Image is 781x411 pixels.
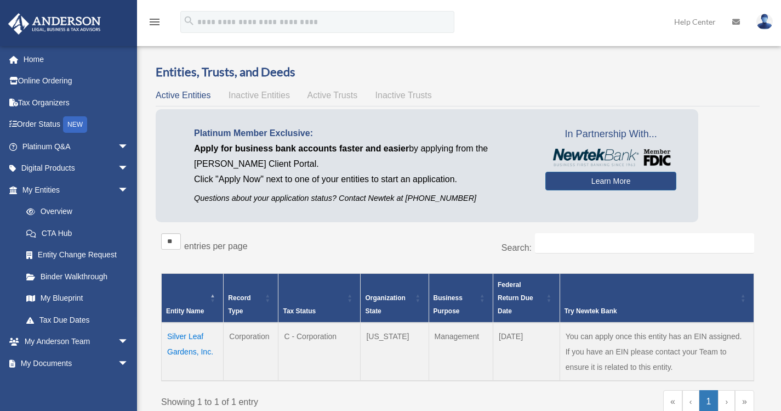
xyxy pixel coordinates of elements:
[8,331,145,353] a: My Anderson Teamarrow_drop_down
[565,305,737,318] div: Try Newtek Bank
[224,274,278,323] th: Record Type: Activate to sort
[229,91,290,100] span: Inactive Entities
[545,172,676,190] a: Learn More
[307,91,358,100] span: Active Trusts
[278,274,361,323] th: Tax Status: Activate to sort
[8,114,145,136] a: Order StatusNEW
[156,91,210,100] span: Active Entities
[118,136,140,158] span: arrow_drop_down
[5,13,104,35] img: Anderson Advisors Platinum Portal
[161,390,449,410] div: Showing 1 to 1 of 1 entry
[183,15,195,27] i: search
[493,323,560,381] td: [DATE]
[429,274,493,323] th: Business Purpose: Activate to sort
[434,294,463,315] span: Business Purpose
[118,179,140,201] span: arrow_drop_down
[15,309,140,331] a: Tax Due Dates
[361,274,429,323] th: Organization State: Activate to sort
[194,172,529,187] p: Click "Apply Now" next to one of your entities to start an application.
[162,274,224,323] th: Entity Name: Activate to invert sorting
[118,374,140,397] span: arrow_drop_down
[15,244,140,266] a: Entity Change Request
[194,144,409,153] span: Apply for business bank accounts faster and easier
[184,241,248,251] label: entries per page
[8,157,145,179] a: Digital Productsarrow_drop_down
[15,222,140,244] a: CTA Hub
[118,157,140,180] span: arrow_drop_down
[756,14,773,30] img: User Pic
[8,136,145,157] a: Platinum Q&Aarrow_drop_down
[148,15,161,29] i: menu
[148,19,161,29] a: menu
[429,323,493,381] td: Management
[15,266,140,288] a: Binder Walkthrough
[8,374,145,396] a: Online Learningarrow_drop_down
[118,331,140,353] span: arrow_drop_down
[545,126,676,143] span: In Partnership With...
[361,323,429,381] td: [US_STATE]
[8,70,145,92] a: Online Ordering
[375,91,432,100] span: Inactive Trusts
[278,323,361,381] td: C - Corporation
[8,92,145,114] a: Tax Organizers
[560,274,754,323] th: Try Newtek Bank : Activate to sort
[560,323,754,381] td: You can apply once this entity has an EIN assigned. If you have an EIN please contact your Team t...
[228,294,250,315] span: Record Type
[501,243,532,252] label: Search:
[194,192,529,205] p: Questions about your application status? Contact Newtek at [PHONE_NUMBER]
[8,352,145,374] a: My Documentsarrow_drop_down
[8,179,140,201] a: My Entitiesarrow_drop_down
[162,323,224,381] td: Silver Leaf Gardens, Inc.
[194,141,529,172] p: by applying from the [PERSON_NAME] Client Portal.
[493,274,560,323] th: Federal Return Due Date: Activate to sort
[166,307,204,315] span: Entity Name
[15,201,134,223] a: Overview
[15,288,140,309] a: My Blueprint
[156,64,760,81] h3: Entities, Trusts, and Deeds
[194,126,529,141] p: Platinum Member Exclusive:
[224,323,278,381] td: Corporation
[118,352,140,375] span: arrow_drop_down
[283,307,316,315] span: Tax Status
[63,116,87,133] div: NEW
[8,48,145,70] a: Home
[498,281,533,315] span: Federal Return Due Date
[365,294,405,315] span: Organization State
[551,149,671,166] img: NewtekBankLogoSM.png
